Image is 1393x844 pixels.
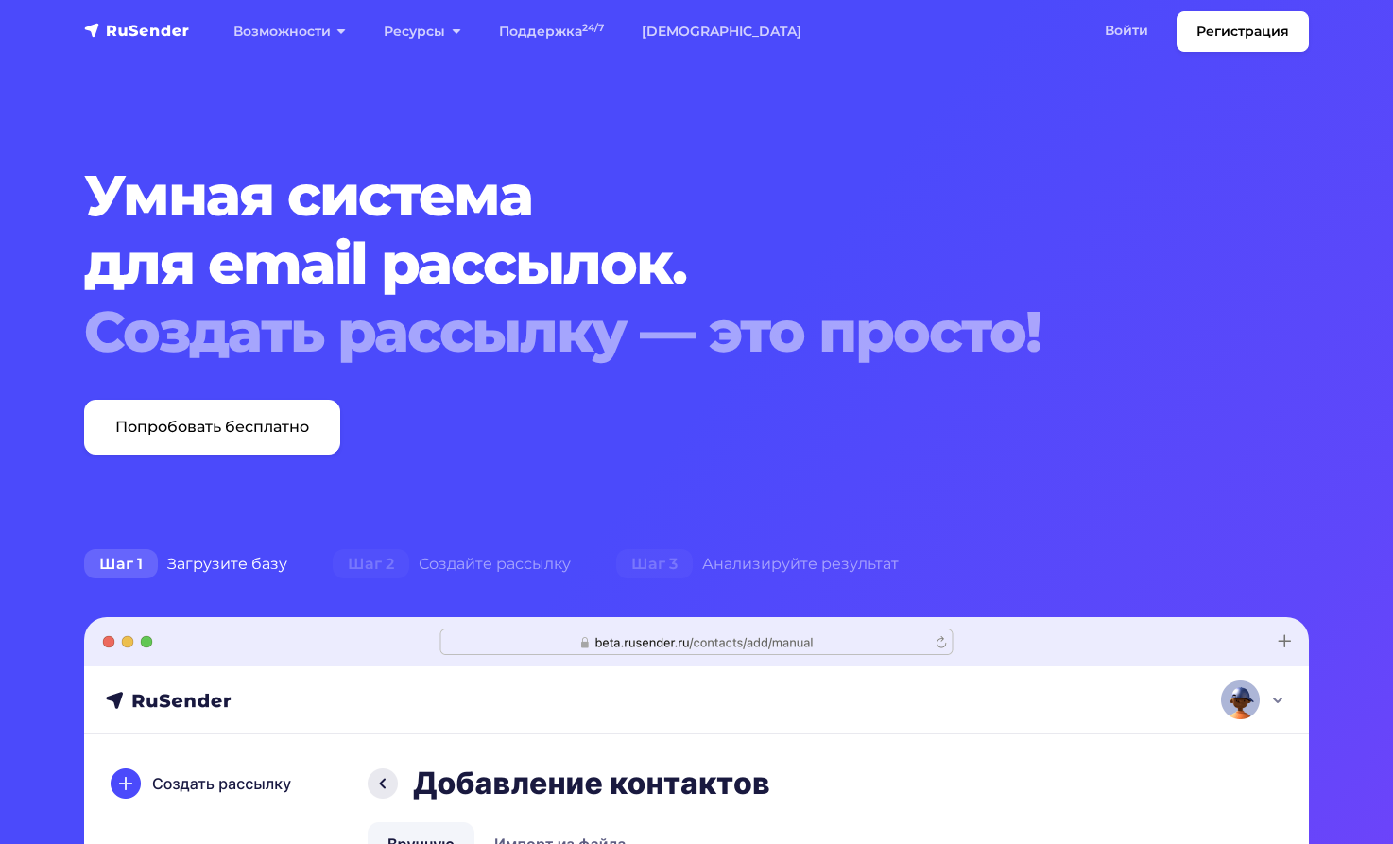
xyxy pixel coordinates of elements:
[84,549,158,579] span: Шаг 1
[84,400,340,455] a: Попробовать бесплатно
[84,162,1205,366] h1: Умная система для email рассылок.
[215,12,365,51] a: Возможности
[616,549,693,579] span: Шаг 3
[480,12,623,51] a: Поддержка24/7
[1086,11,1167,50] a: Войти
[84,298,1205,366] div: Создать рассылку — это просто!
[593,545,921,583] div: Анализируйте результат
[1177,11,1309,52] a: Регистрация
[84,21,190,40] img: RuSender
[582,22,604,34] sup: 24/7
[310,545,593,583] div: Создайте рассылку
[333,549,409,579] span: Шаг 2
[623,12,820,51] a: [DEMOGRAPHIC_DATA]
[365,12,479,51] a: Ресурсы
[61,545,310,583] div: Загрузите базу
